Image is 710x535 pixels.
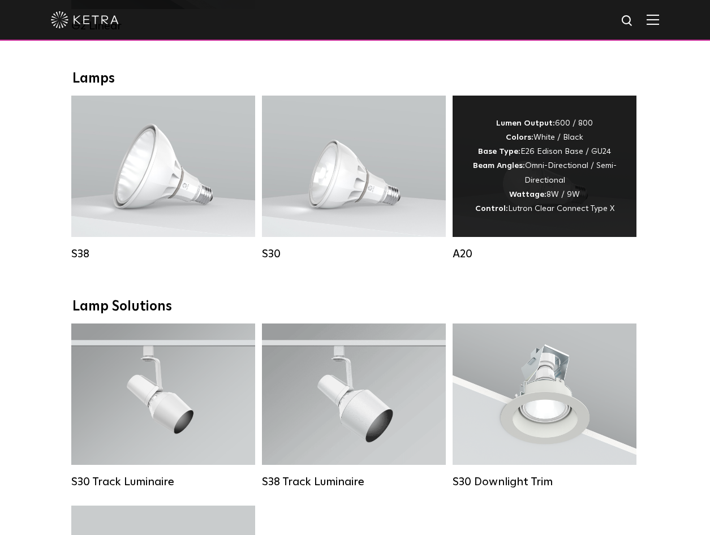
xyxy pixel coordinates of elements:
a: S30 Downlight Trim S30 Downlight Trim [453,323,636,489]
strong: Control: [475,205,508,213]
div: 600 / 800 White / Black E26 Edison Base / GU24 Omni-Directional / Semi-Directional 8W / 9W [470,117,619,216]
div: S38 Track Luminaire [262,475,446,489]
strong: Base Type: [478,148,520,156]
div: Lamps [72,71,638,87]
strong: Wattage: [509,191,547,199]
div: Lamp Solutions [72,299,638,315]
div: S30 Downlight Trim [453,475,636,489]
strong: Lumen Output: [496,119,555,127]
img: search icon [621,14,635,28]
strong: Beam Angles: [473,162,525,170]
div: S30 Track Luminaire [71,475,255,489]
a: S30 Track Luminaire Lumen Output:1100Colors:White / BlackBeam Angles:15° / 25° / 40° / 60° / 90°W... [71,323,255,489]
span: Lutron Clear Connect Type X [508,205,614,213]
img: Hamburger%20Nav.svg [647,14,659,25]
div: S30 [262,247,446,261]
a: A20 Lumen Output:600 / 800Colors:White / BlackBase Type:E26 Edison Base / GU24Beam Angles:Omni-Di... [453,96,636,261]
img: ketra-logo-2019-white [51,11,119,28]
strong: Colors: [506,133,533,141]
a: S38 Lumen Output:1100Colors:White / BlackBase Type:E26 Edison Base / GU24Beam Angles:10° / 25° / ... [71,96,255,261]
div: A20 [453,247,636,261]
a: S30 Lumen Output:1100Colors:White / BlackBase Type:E26 Edison Base / GU24Beam Angles:15° / 25° / ... [262,96,446,261]
a: S38 Track Luminaire Lumen Output:1100Colors:White / BlackBeam Angles:10° / 25° / 40° / 60°Wattage... [262,323,446,489]
div: S38 [71,247,255,261]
